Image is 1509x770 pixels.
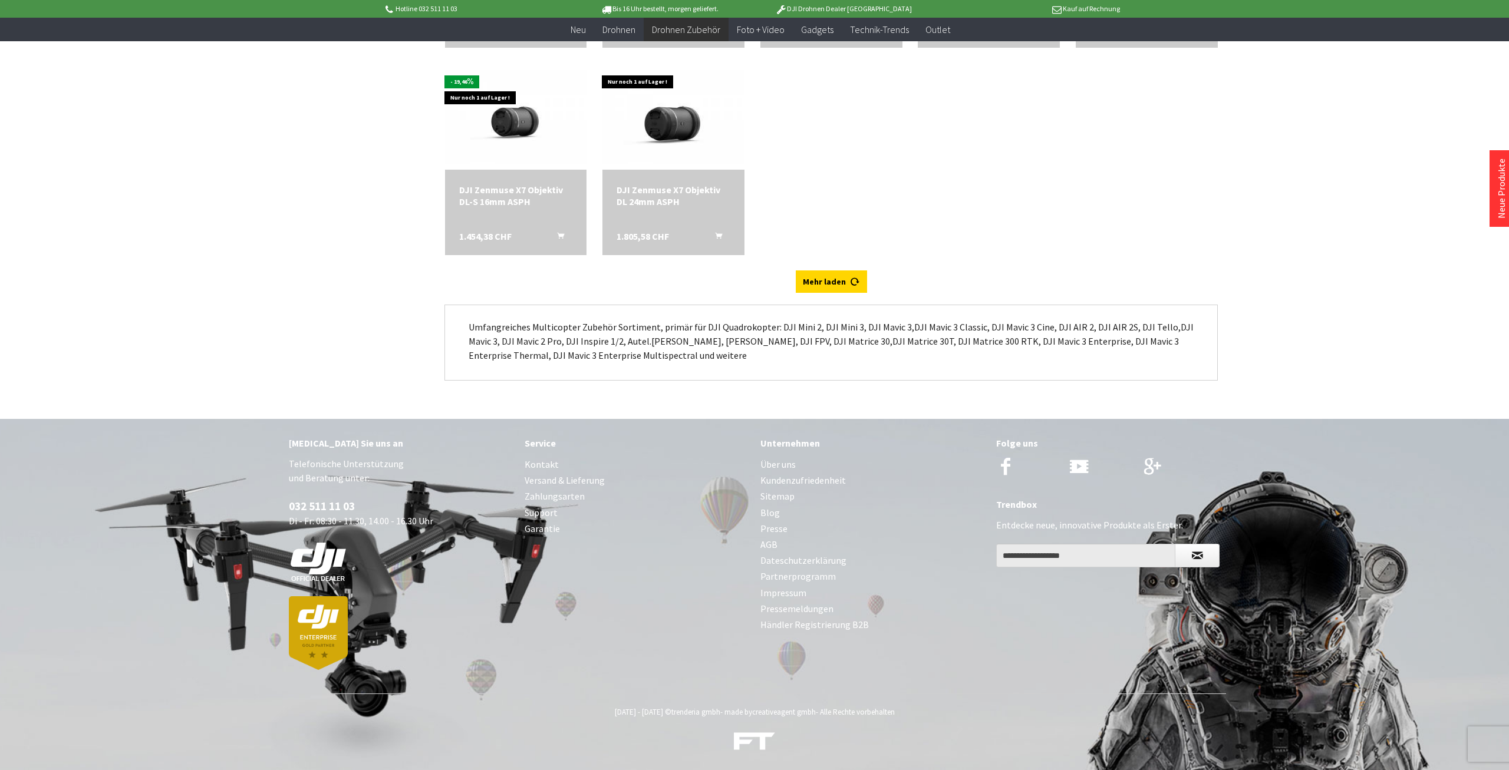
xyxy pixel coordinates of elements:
a: creativeagent gmbh [752,707,816,717]
div: [DATE] - [DATE] © - made by - Alle Rechte vorbehalten [292,707,1217,717]
a: Dateschutzerklärung [760,553,984,569]
a: Zahlungsarten [525,488,749,504]
a: DJI Zenmuse X7 Objektiv DL-S 16mm ASPH 1.454,38 CHF In den Warenkorb [459,184,573,207]
a: Presse [760,521,984,537]
div: Service [525,435,749,451]
span: Gadgets [801,24,833,35]
p: DJI Drohnen Dealer [GEOGRAPHIC_DATA] [752,2,935,16]
a: Über uns [760,457,984,472]
a: Versand & Lieferung [525,472,749,488]
a: Pressemeldungen [760,601,984,617]
button: In den Warenkorb [543,230,571,246]
img: DJI Zenmuse X7 Objektiv DL-S 16mm ASPH [445,70,587,164]
p: Entdecke neue, innovative Produkte als Erster. [996,518,1220,532]
button: In den Warenkorb [701,230,729,246]
a: 032 511 11 03 [289,499,355,513]
a: trenderia gmbh [671,707,720,717]
span: Drohnen Zubehör [652,24,720,35]
span: Neu [571,24,586,35]
span: Technik-Trends [850,24,909,35]
p: Kauf auf Rechnung [935,2,1119,16]
a: Outlet [917,18,958,42]
a: Drohnen Zubehör [644,18,729,42]
div: Folge uns [996,435,1220,451]
a: Gadgets [793,18,842,42]
input: Ihre E-Mail Adresse [996,544,1175,567]
a: AGB [760,537,984,553]
a: Partnerprogramm [760,569,984,584]
span: Drohnen [602,24,635,35]
div: [MEDICAL_DATA] Sie uns an [289,435,513,451]
p: Umfangreiches Multicopter Zubehör Sortiment, primär für DJI Quadrokopter: DJI Mini 2, DJI Mini 3,... [469,320,1194,362]
img: ft-white-trans-footer.png [734,732,775,751]
a: Garantie [525,521,749,537]
span: 1.454,38 CHF [459,230,512,242]
a: Technik-Trends [842,18,917,42]
span: Foto + Video [737,24,785,35]
span: Outlet [925,24,950,35]
a: Sitemap [760,488,984,504]
a: Foto + Video [729,18,793,42]
img: dji-partner-enterprise_goldLoJgYOWPUIEBO.png [289,596,348,670]
p: Hotline 032 511 11 03 [383,2,567,16]
a: DJI Zenmuse X7 Objektiv DL 24mm ASPH 1.805,58 CHF In den Warenkorb [617,184,730,207]
a: Blog [760,505,984,521]
a: Neu [562,18,594,42]
button: Newsletter abonnieren [1175,544,1220,567]
a: DJI Drohnen, Trends & Gadgets Shop [734,733,775,755]
a: Impressum [760,585,984,601]
span: 1.805,58 CHF [617,230,669,242]
a: Kontakt [525,457,749,472]
div: DJI Zenmuse X7 Objektiv DL 24mm ASPH [617,184,730,207]
img: DJI Zenmuse X7 Objektiv DL 24mm ASPH [602,70,744,164]
a: Kundenzufriedenheit [760,472,984,488]
a: Händler Registrierung B2B [760,617,984,633]
div: Trendbox [996,497,1220,512]
a: Drohnen [594,18,644,42]
img: white-dji-schweiz-logo-official_140x140.png [289,542,348,582]
a: Mehr laden [796,270,867,293]
div: Unternehmen [760,435,984,451]
a: Support [525,505,749,521]
p: Bis 16 Uhr bestellt, morgen geliefert. [567,2,751,16]
p: Telefonische Unterstützung und Beratung unter: Di - Fr: 08:30 - 11.30, 14.00 - 16.30 Uhr [289,457,513,670]
a: Neue Produkte [1495,158,1507,219]
div: DJI Zenmuse X7 Objektiv DL-S 16mm ASPH [459,184,573,207]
